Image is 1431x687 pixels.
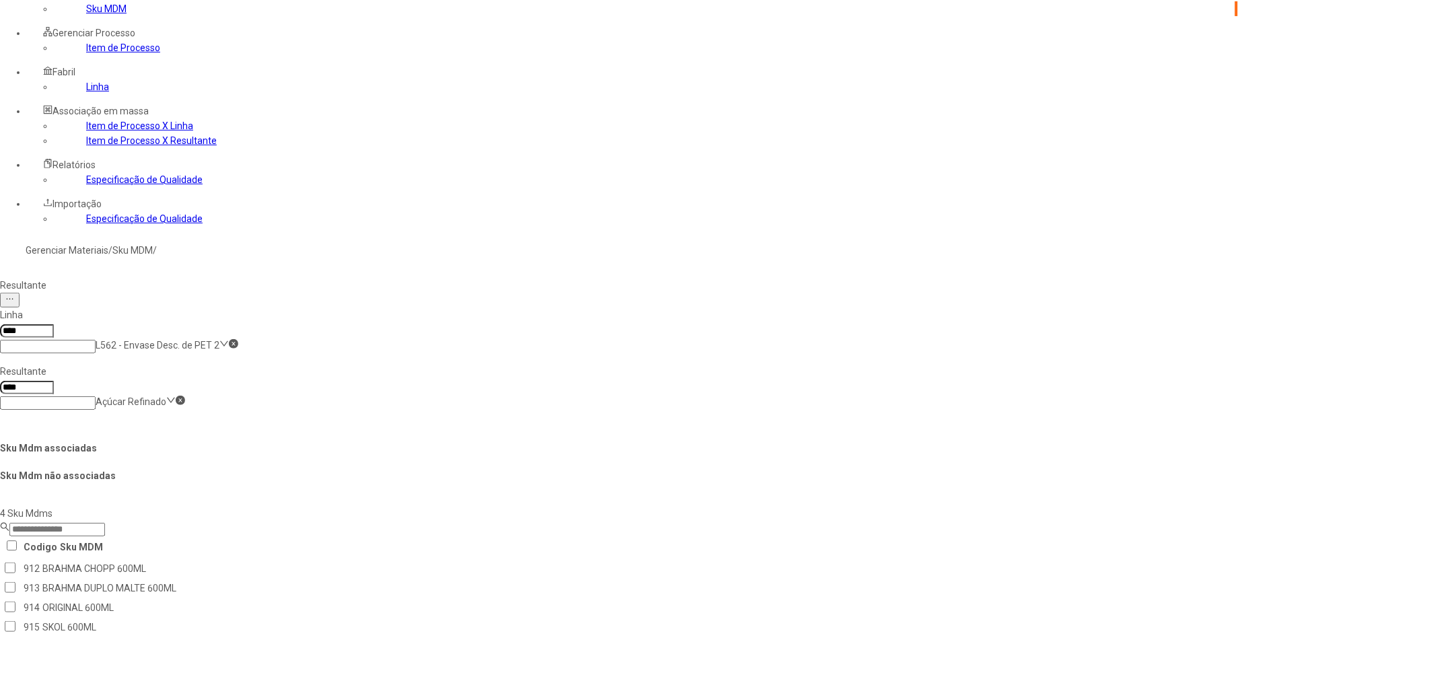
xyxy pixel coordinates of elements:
span: Relatórios [53,159,96,170]
th: Codigo [23,538,58,556]
td: ORIGINAL 600ML [42,599,177,617]
nz-breadcrumb-separator: / [153,245,157,256]
span: Fabril [53,67,75,77]
a: Sku MDM [86,3,127,14]
nz-select-item: L562 - Envase Desc. de PET 2 [96,340,219,351]
a: Item de Processo [86,42,160,53]
td: BRAHMA CHOPP 600ML [42,560,177,578]
nz-breadcrumb-separator: / [108,245,112,256]
th: Sku MDM [59,538,104,556]
td: 913 [23,579,40,598]
td: BRAHMA DUPLO MALTE 600ML [42,579,177,598]
td: SKOL 600ML [42,618,177,637]
td: 915 [23,618,40,637]
a: Linha [86,81,109,92]
td: 914 [23,599,40,617]
a: Item de Processo X Resultante [86,135,217,146]
a: Especificação de Qualidade [86,213,203,224]
a: Gerenciar Materiais [26,245,108,256]
nz-select-item: Açúcar Refinado [96,396,166,407]
a: Especificação de Qualidade [86,174,203,185]
span: Importação [53,198,102,209]
span: Associação em massa [53,106,149,116]
span: Gerenciar Processo [53,28,135,38]
a: Sku MDM [112,245,153,256]
td: 912 [23,560,40,578]
a: Item de Processo X Linha [86,120,193,131]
